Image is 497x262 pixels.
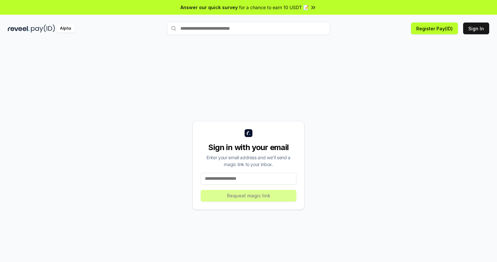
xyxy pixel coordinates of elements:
button: Sign In [463,23,489,34]
span: for a chance to earn 10 USDT 📝 [239,4,309,11]
img: reveel_dark [8,24,30,33]
span: Answer our quick survey [180,4,238,11]
div: Enter your email address and we’ll send a magic link to your inbox. [201,154,296,168]
img: pay_id [31,24,55,33]
img: logo_small [245,129,252,137]
div: Alpha [56,24,75,33]
button: Register Pay(ID) [411,23,458,34]
div: Sign in with your email [201,142,296,153]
